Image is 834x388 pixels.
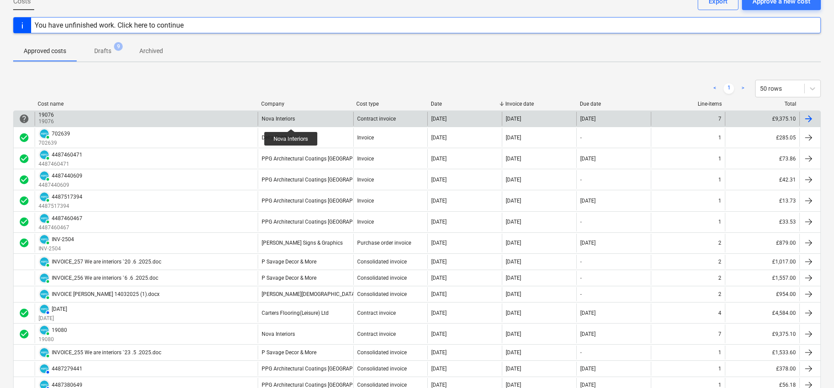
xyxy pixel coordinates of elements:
[580,219,582,225] div: -
[580,198,596,204] div: [DATE]
[24,46,66,56] p: Approved costs
[431,198,447,204] div: [DATE]
[506,310,521,316] div: [DATE]
[40,274,49,282] img: xero.svg
[580,259,582,265] div: -
[506,349,521,356] div: [DATE]
[725,213,799,231] div: £33.53
[19,132,29,143] span: check_circle
[718,291,721,297] div: 2
[357,275,407,281] div: Consolidated invoice
[357,291,407,297] div: Consolidated invoice
[357,219,374,225] div: Invoice
[725,234,799,253] div: £879.00
[357,349,407,356] div: Consolidated invoice
[431,219,447,225] div: [DATE]
[39,191,50,203] div: Invoice has been synced with Xero and its status is currently PAID
[39,224,82,231] p: 4487460467
[357,331,396,337] div: Contract invoice
[725,149,799,168] div: £73.86
[19,174,29,185] span: check_circle
[52,152,82,158] div: 4487460471
[357,382,407,388] div: Consolidated invoice
[139,46,163,56] p: Archived
[39,128,50,139] div: Invoice has been synced with Xero and its status is currently PAID
[580,349,582,356] div: -
[356,101,424,107] div: Cost type
[39,213,50,224] div: Invoice has been synced with Xero and its status is currently PAID
[39,170,50,182] div: Invoice has been synced with Xero and its status is currently PAID
[718,259,721,265] div: 2
[39,336,67,343] p: 19080
[262,135,292,141] div: Delta Rubber
[40,305,49,313] img: xero.svg
[357,240,411,246] div: Purchase order invoice
[725,324,799,343] div: £9,375.10
[357,366,407,372] div: Consolidated invoice
[431,156,447,162] div: [DATE]
[114,42,123,51] span: 9
[52,291,160,297] div: INVOICE [PERSON_NAME] 14032025 (1).docx
[506,219,521,225] div: [DATE]
[39,245,74,253] p: INV-2504
[35,21,184,29] div: You have unfinished work. Click here to continue
[738,83,748,94] a: Next page
[39,272,50,284] div: Invoice has been synced with Xero and its status is currently PAID
[262,240,343,246] div: [PERSON_NAME] Signs & Graphics
[506,366,521,372] div: [DATE]
[19,196,29,206] div: Invoice was approved
[262,198,378,204] div: PPG Architectural Coatings [GEOGRAPHIC_DATA]
[262,116,295,122] div: Nova Interiors
[580,240,596,246] div: [DATE]
[431,349,447,356] div: [DATE]
[718,331,721,337] div: 7
[261,101,350,107] div: Company
[505,101,573,107] div: Invoice date
[38,101,254,107] div: Cost name
[431,310,447,316] div: [DATE]
[19,329,29,339] span: check_circle
[718,177,721,183] div: 1
[40,235,49,244] img: xero.svg
[40,348,49,357] img: xero.svg
[19,238,29,248] div: Invoice was approved
[19,114,29,124] div: Invoice is waiting for an approval
[506,135,521,141] div: [DATE]
[19,308,29,318] div: Invoice was approved
[262,219,378,225] div: PPG Architectural Coatings [GEOGRAPHIC_DATA]
[357,198,374,204] div: Invoice
[52,306,67,312] div: [DATE]
[718,219,721,225] div: 1
[725,112,799,126] div: £9,375.10
[431,135,447,141] div: [DATE]
[506,382,521,388] div: [DATE]
[725,287,799,301] div: £954.00
[580,382,596,388] div: [DATE]
[40,129,49,138] img: xero.svg
[19,153,29,164] div: Invoice was approved
[262,349,316,356] div: P Savage Decor & More
[580,116,596,122] div: [DATE]
[725,170,799,189] div: £42.31
[580,177,582,183] div: -
[725,255,799,269] div: £1,017.00
[94,46,111,56] p: Drafts
[19,238,29,248] span: check_circle
[725,191,799,210] div: £13.73
[39,203,82,210] p: 4487517394
[725,303,799,322] div: £4,584.00
[39,315,67,322] p: [DATE]
[725,345,799,360] div: £1,533.60
[19,132,29,143] div: Invoice was approved
[52,131,70,137] div: 702639
[506,275,521,281] div: [DATE]
[262,156,378,162] div: PPG Architectural Coatings [GEOGRAPHIC_DATA]
[357,177,374,183] div: Invoice
[52,215,82,221] div: 4487460467
[580,310,596,316] div: [DATE]
[718,135,721,141] div: 1
[52,275,158,281] div: INVOICE_256 We are interiors `6 .6 .2025.doc
[580,156,596,162] div: [DATE]
[40,214,49,223] img: xero.svg
[52,259,161,265] div: INVOICE_257 We are interiors `20 .6 .2025.doc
